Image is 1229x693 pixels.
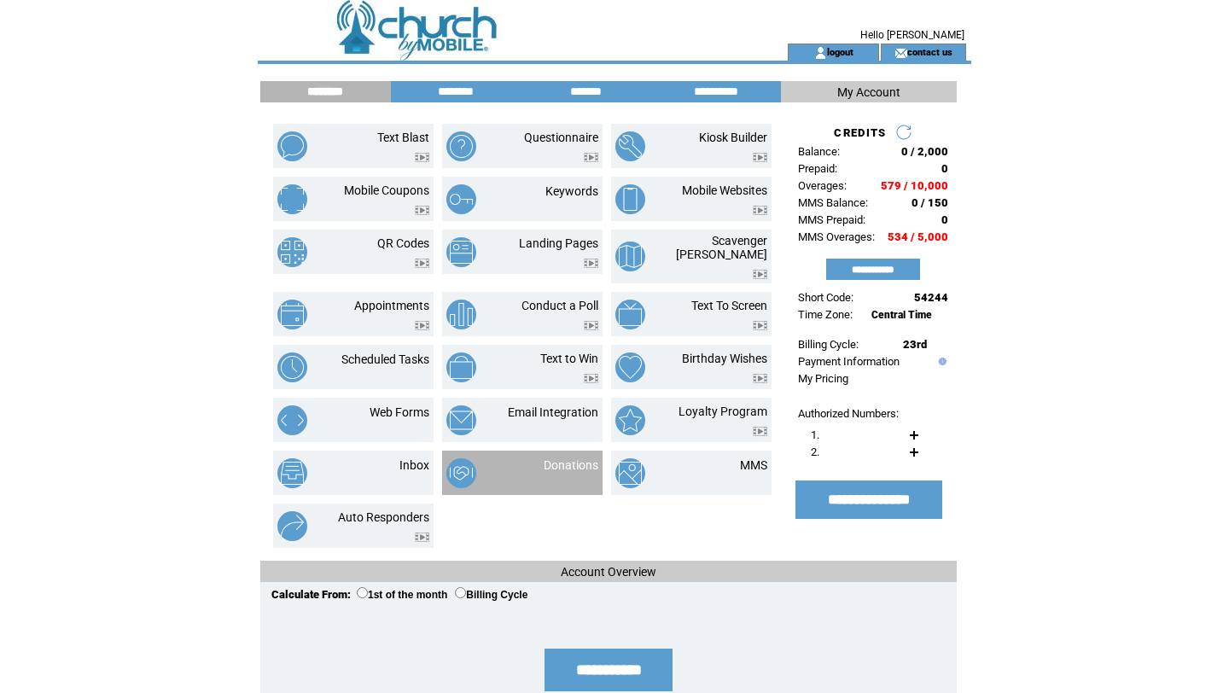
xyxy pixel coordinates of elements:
img: mobile-coupons.png [277,184,307,214]
img: questionnaire.png [446,131,476,161]
a: Scavenger [PERSON_NAME] [676,234,767,261]
a: Conduct a Poll [521,299,598,312]
img: mms.png [615,458,645,488]
img: video.png [753,321,767,330]
img: help.gif [935,358,947,365]
span: 0 / 2,000 [901,145,948,158]
span: Short Code: [798,291,853,304]
a: QR Codes [377,236,429,250]
img: keywords.png [446,184,476,214]
img: scavenger-hunt.png [615,242,645,271]
img: video.png [584,374,598,383]
img: video.png [753,206,767,215]
span: 579 / 10,000 [881,179,948,192]
img: video.png [415,153,429,162]
a: Text Blast [377,131,429,144]
a: Payment Information [798,355,900,368]
span: MMS Balance: [798,196,868,209]
a: Keywords [545,184,598,198]
a: Appointments [354,299,429,312]
span: Overages: [798,179,847,192]
span: Prepaid: [798,162,837,175]
img: loyalty-program.png [615,405,645,435]
span: Central Time [871,309,932,321]
span: Authorized Numbers: [798,407,899,420]
span: Hello [PERSON_NAME] [860,29,964,41]
img: birthday-wishes.png [615,352,645,382]
img: video.png [415,259,429,268]
a: logout [827,46,853,57]
a: Text to Win [540,352,598,365]
input: Billing Cycle [455,587,466,598]
img: video.png [584,153,598,162]
span: MMS Overages: [798,230,875,243]
img: email-integration.png [446,405,476,435]
a: Email Integration [508,405,598,419]
a: Kiosk Builder [699,131,767,144]
span: Time Zone: [798,308,853,321]
span: MMS Prepaid: [798,213,865,226]
span: 2. [811,445,819,458]
span: 0 [941,162,948,175]
img: web-forms.png [277,405,307,435]
a: Mobile Coupons [344,183,429,197]
img: text-blast.png [277,131,307,161]
a: contact us [907,46,952,57]
a: Web Forms [370,405,429,419]
span: Balance: [798,145,840,158]
a: Landing Pages [519,236,598,250]
span: 54244 [914,291,948,304]
img: video.png [753,270,767,279]
span: Billing Cycle: [798,338,859,351]
img: appointments.png [277,300,307,329]
span: 1. [811,428,819,441]
span: Calculate From: [271,588,351,601]
img: video.png [584,259,598,268]
span: My Account [837,85,900,99]
img: donations.png [446,458,476,488]
a: Donations [544,458,598,472]
img: landing-pages.png [446,237,476,267]
a: Birthday Wishes [682,352,767,365]
input: 1st of the month [357,587,368,598]
img: video.png [753,374,767,383]
span: 0 [941,213,948,226]
img: contact_us_icon.gif [894,46,907,60]
img: video.png [415,533,429,542]
a: MMS [740,458,767,472]
img: mobile-websites.png [615,184,645,214]
a: Mobile Websites [682,183,767,197]
img: video.png [415,206,429,215]
img: text-to-screen.png [615,300,645,329]
a: Inbox [399,458,429,472]
a: Loyalty Program [679,405,767,418]
a: Text To Screen [691,299,767,312]
img: text-to-win.png [446,352,476,382]
a: My Pricing [798,372,848,385]
img: video.png [415,321,429,330]
img: video.png [753,153,767,162]
a: Auto Responders [338,510,429,524]
img: conduct-a-poll.png [446,300,476,329]
a: Questionnaire [524,131,598,144]
label: 1st of the month [357,589,447,601]
span: CREDITS [834,126,886,139]
a: Scheduled Tasks [341,352,429,366]
span: 534 / 5,000 [888,230,948,243]
img: qr-codes.png [277,237,307,267]
span: 0 / 150 [912,196,948,209]
img: kiosk-builder.png [615,131,645,161]
span: Account Overview [561,565,656,579]
img: scheduled-tasks.png [277,352,307,382]
img: video.png [753,427,767,436]
img: account_icon.gif [814,46,827,60]
img: video.png [584,321,598,330]
img: auto-responders.png [277,511,307,541]
label: Billing Cycle [455,589,527,601]
img: inbox.png [277,458,307,488]
span: 23rd [903,338,927,351]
